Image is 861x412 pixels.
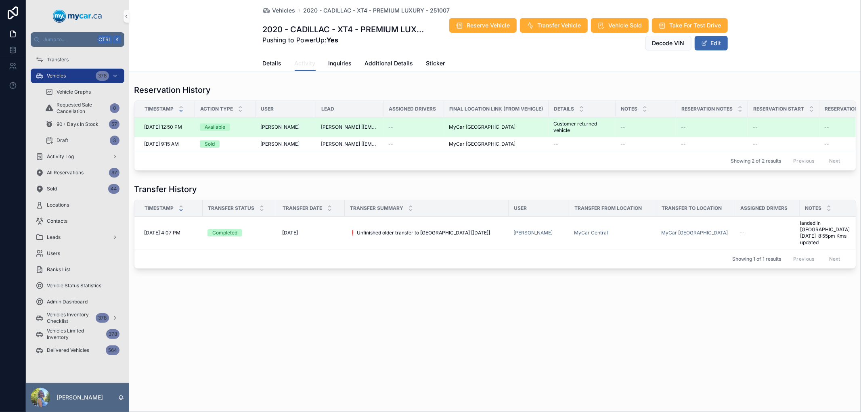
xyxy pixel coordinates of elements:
a: Admin Dashboard [31,295,124,309]
div: 378 [96,313,109,323]
a: [PERSON_NAME] [[EMAIL_ADDRESS][DOMAIN_NAME]] [321,141,379,147]
button: Transfer Vehicle [520,18,588,33]
span: -- [753,141,758,147]
span: Transfer From Location [574,205,642,211]
span: K [114,36,120,43]
a: [DATE] [282,230,340,236]
a: -- [753,124,815,130]
a: 2020 - CADILLAC - XT4 - PREMIUM LUXURY - 251007 [304,6,450,15]
span: Leads [47,234,61,241]
a: [PERSON_NAME] [513,230,553,236]
span: Activity [295,59,316,67]
span: [DATE] [282,230,298,236]
span: Notes [621,106,637,112]
a: Sold [200,140,251,148]
span: Reservation Notes [681,106,733,112]
div: 3 [110,136,119,145]
span: Additional Details [365,59,413,67]
span: Inquiries [329,59,352,67]
span: -- [620,141,625,147]
a: -- [753,141,815,147]
span: Locations [47,202,69,208]
strong: Yes [327,36,339,44]
a: Transfers [31,52,124,67]
span: -- [681,124,686,130]
button: Edit [695,36,728,50]
span: MyCar [GEOGRAPHIC_DATA] [449,124,515,130]
a: [PERSON_NAME] [260,141,311,147]
a: Activity [295,56,316,71]
a: [DATE] 12:50 PM [144,124,190,130]
div: Completed [212,229,237,236]
span: Activity Log [47,153,74,160]
span: -- [620,124,625,130]
a: 90+ Days In Stock57 [40,117,124,132]
a: [PERSON_NAME] [260,124,311,130]
a: MyCar Central [574,230,608,236]
a: Additional Details [365,56,413,72]
button: Take For Test Drive [652,18,728,33]
span: Reservation Start [753,106,804,112]
span: Vehicle Status Statistics [47,282,101,289]
span: Sticker [426,59,445,67]
span: Timestamp [145,205,174,211]
a: Delivered Vehicles564 [31,343,124,358]
a: Leads [31,230,124,245]
span: Details [554,106,574,112]
span: -- [388,141,393,147]
a: Users [31,246,124,261]
button: Jump to...CtrlK [31,32,124,47]
span: Decode VIN [652,39,685,47]
span: Reserve Vehicle [467,21,510,29]
a: Vehicles378 [31,69,124,83]
span: -- [388,124,393,130]
span: Vehicle Graphs [57,89,91,95]
a: Draft3 [40,133,124,148]
a: -- [681,141,743,147]
span: Vehicles [47,73,66,79]
a: Vehicles Limited Inventory378 [31,327,124,341]
span: [DATE] 9:15 AM [144,141,179,147]
a: Vehicles [263,6,295,15]
span: [DATE] 4:07 PM [144,230,180,236]
img: App logo [53,10,102,23]
a: Locations [31,198,124,212]
span: Vehicles Inventory Checklist [47,312,92,324]
div: 0 [110,103,119,113]
span: Sold [47,186,57,192]
h1: 2020 - CADILLAC - XT4 - PREMIUM LUXURY - 251007 [263,24,429,35]
span: Lead [321,106,334,112]
span: [PERSON_NAME] [[EMAIL_ADDRESS][DOMAIN_NAME]] [321,124,379,130]
span: Showing 1 of 1 results [732,256,781,262]
span: ❗ Unfinished older transfer to [GEOGRAPHIC_DATA] [[DATE]] [350,230,490,236]
span: Jump to... [43,36,94,43]
a: -- [681,124,743,130]
span: Banks List [47,266,70,273]
a: [DATE] 4:07 PM [144,230,198,236]
span: Vehicles [272,6,295,15]
a: Banks List [31,262,124,277]
a: MyCar Central [574,230,652,236]
a: All Reservations37 [31,165,124,180]
a: -- [553,141,611,147]
p: [PERSON_NAME] [57,393,103,402]
span: -- [824,141,829,147]
a: [DATE] 9:15 AM [144,141,190,147]
span: 90+ Days In Stock [57,121,98,128]
div: 44 [108,184,119,194]
a: MyCar [GEOGRAPHIC_DATA] [661,230,728,236]
span: Transfer Vehicle [538,21,581,29]
div: 378 [106,329,119,339]
span: -- [753,124,758,130]
a: -- [388,124,439,130]
a: Completed [207,229,272,236]
div: 378 [96,71,109,81]
div: 37 [109,168,119,178]
span: Delivered Vehicles [47,347,89,353]
a: Activity Log [31,149,124,164]
a: Requested Sale Cancellation0 [40,101,124,115]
